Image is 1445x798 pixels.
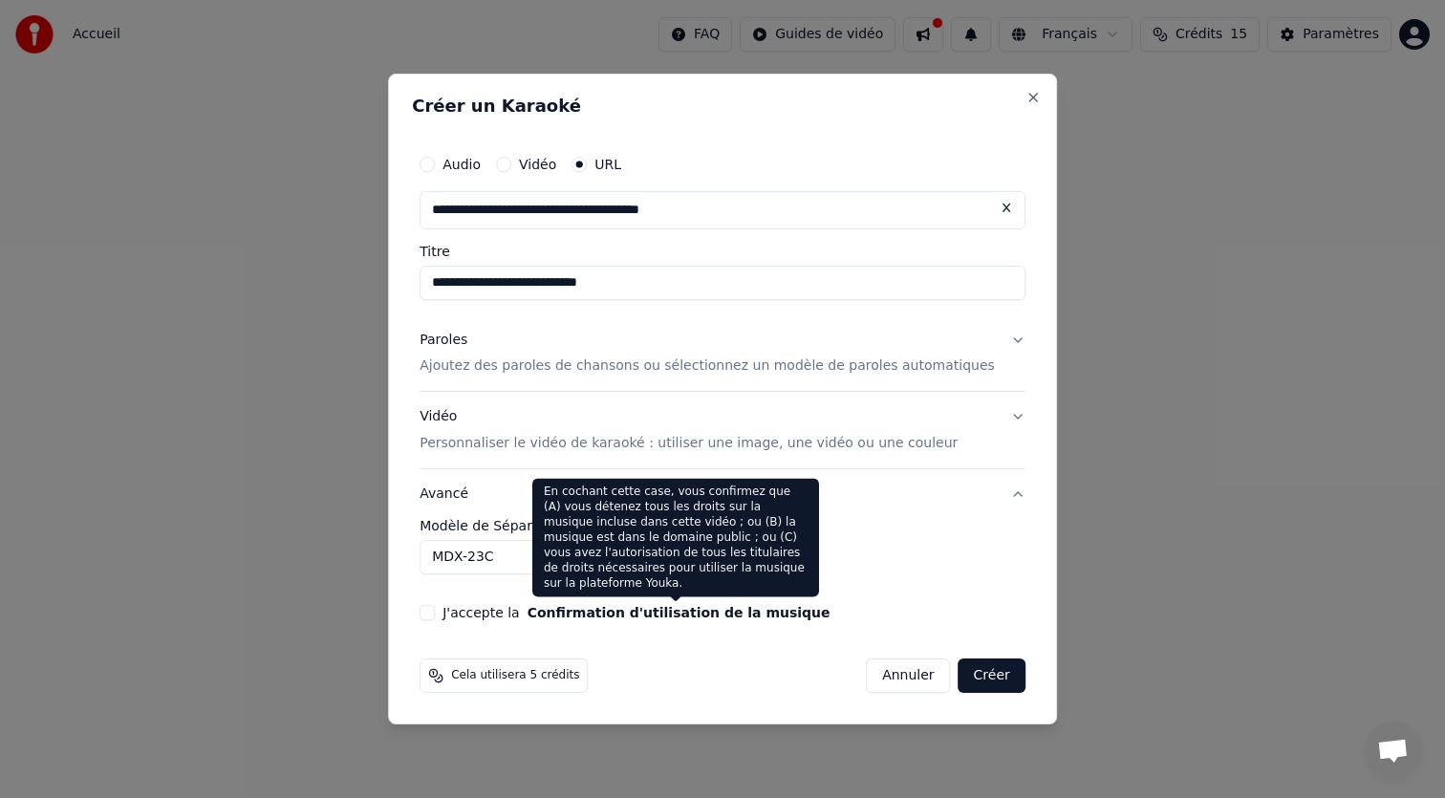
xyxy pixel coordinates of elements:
label: URL [594,158,621,171]
button: J'accepte la [528,606,830,619]
button: VidéoPersonnaliser le vidéo de karaoké : utiliser une image, une vidéo ou une couleur [420,393,1025,469]
button: Annuler [866,658,950,693]
label: Modèle de Séparation [420,519,1025,532]
p: Ajoutez des paroles de chansons ou sélectionnez un modèle de paroles automatiques [420,357,995,377]
h2: Créer un Karaoké [412,97,1033,115]
span: Cela utilisera 5 crédits [451,668,579,683]
label: Titre [420,245,1025,258]
button: ParolesAjoutez des paroles de chansons ou sélectionnez un modèle de paroles automatiques [420,315,1025,392]
label: Audio [442,158,481,171]
div: Vidéo [420,408,958,454]
div: Avancé [420,519,1025,590]
button: Créer [959,658,1025,693]
div: En cochant cette case, vous confirmez que (A) vous détenez tous les droits sur la musique incluse... [532,479,819,597]
label: Vidéo [519,158,556,171]
div: Paroles [420,331,467,350]
button: Avancé [420,469,1025,519]
label: J'accepte la [442,606,830,619]
p: Personnaliser le vidéo de karaoké : utiliser une image, une vidéo ou une couleur [420,434,958,453]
